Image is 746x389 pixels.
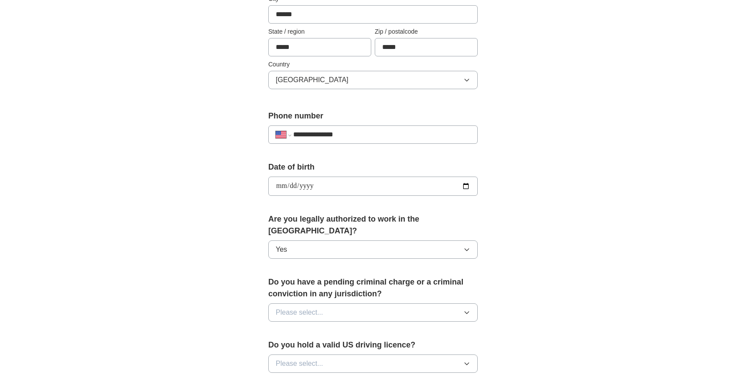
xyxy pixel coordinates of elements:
span: [GEOGRAPHIC_DATA] [276,75,349,85]
button: [GEOGRAPHIC_DATA] [268,71,478,89]
button: Please select... [268,354,478,373]
label: Zip / postalcode [375,27,478,36]
label: Are you legally authorized to work in the [GEOGRAPHIC_DATA]? [268,213,478,237]
label: Do you hold a valid US driving licence? [268,339,478,351]
span: Please select... [276,307,323,318]
label: Phone number [268,110,478,122]
label: Date of birth [268,161,478,173]
label: Country [268,60,478,69]
button: Yes [268,240,478,259]
span: Please select... [276,358,323,369]
button: Please select... [268,303,478,322]
label: State / region [268,27,371,36]
span: Yes [276,244,287,255]
label: Do you have a pending criminal charge or a criminal conviction in any jurisdiction? [268,276,478,300]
